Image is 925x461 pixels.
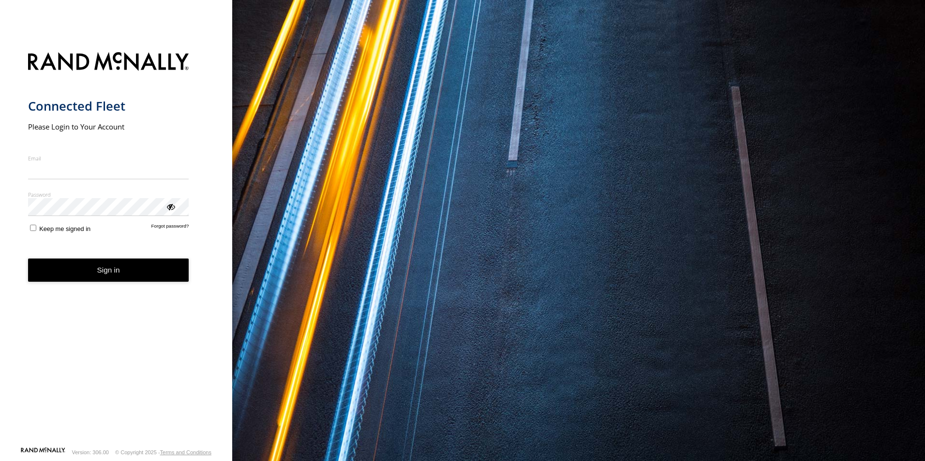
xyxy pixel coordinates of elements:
[28,50,189,75] img: Rand McNally
[28,98,189,114] h1: Connected Fleet
[28,191,189,198] label: Password
[21,447,65,457] a: Visit our Website
[28,122,189,131] h2: Please Login to Your Account
[72,449,109,455] div: Version: 306.00
[151,223,189,232] a: Forgot password?
[160,449,211,455] a: Terms and Conditions
[28,155,189,162] label: Email
[115,449,211,455] div: © Copyright 2025 -
[28,259,189,282] button: Sign in
[28,46,205,447] form: main
[39,225,90,232] span: Keep me signed in
[30,225,36,231] input: Keep me signed in
[165,202,175,211] div: ViewPassword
